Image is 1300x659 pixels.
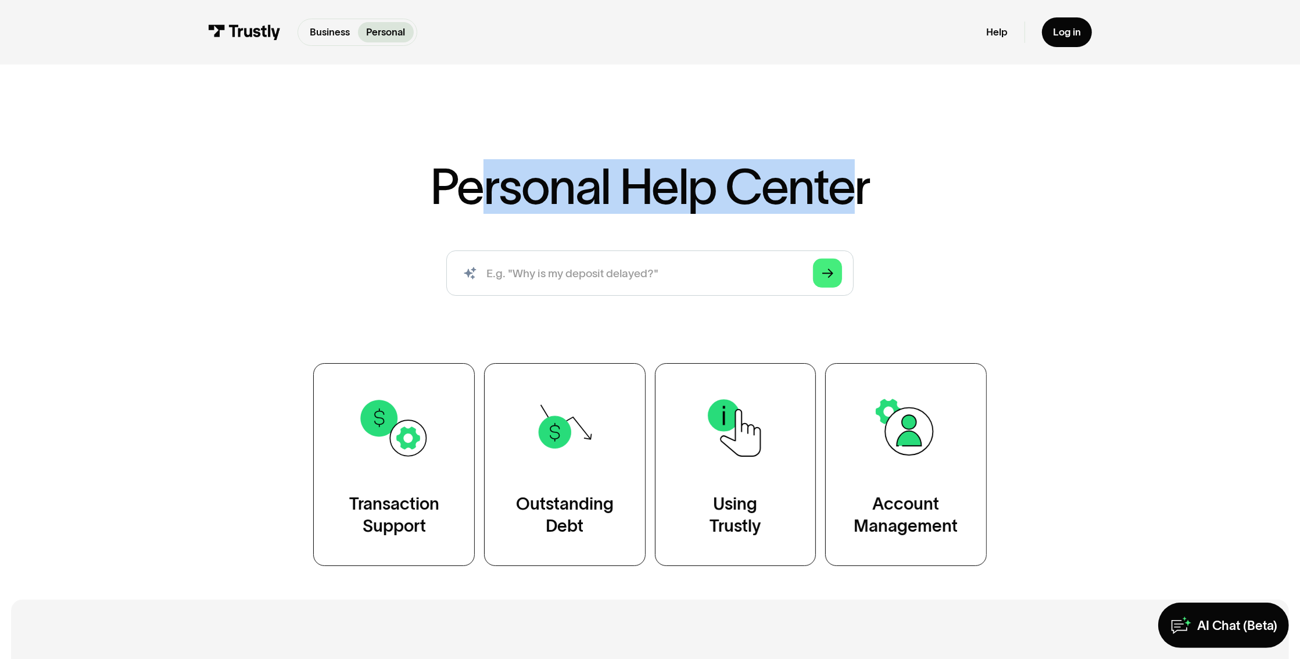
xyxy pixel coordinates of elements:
[430,162,870,212] h1: Personal Help Center
[446,250,853,295] form: Search
[854,493,958,538] div: Account Management
[1053,26,1081,39] div: Log in
[313,363,475,567] a: TransactionSupport
[349,493,439,538] div: Transaction Support
[825,363,987,567] a: AccountManagement
[358,22,414,42] a: Personal
[310,25,350,40] p: Business
[516,493,614,538] div: Outstanding Debt
[655,363,816,567] a: UsingTrustly
[446,250,853,295] input: search
[710,493,761,538] div: Using Trustly
[1042,17,1093,47] a: Log in
[1197,617,1277,633] div: AI Chat (Beta)
[987,26,1008,39] a: Help
[484,363,646,567] a: OutstandingDebt
[208,24,281,40] img: Trustly Logo
[1158,603,1289,647] a: AI Chat (Beta)
[301,22,358,42] a: Business
[367,25,406,40] p: Personal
